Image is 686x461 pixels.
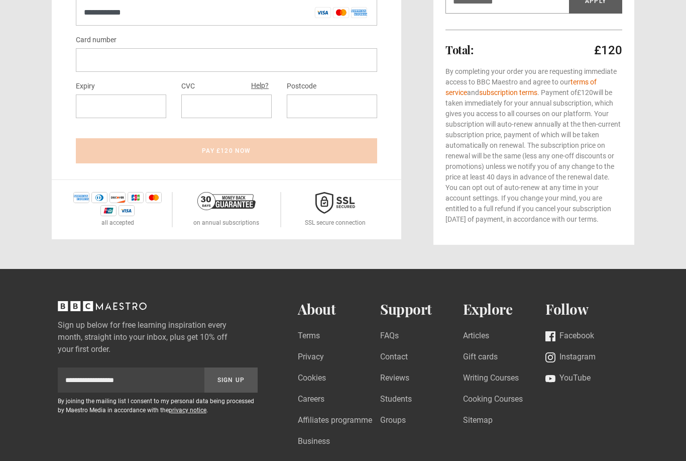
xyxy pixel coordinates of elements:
a: Reviews [380,372,409,386]
img: visa [119,205,135,216]
img: unionpay [100,205,117,216]
img: amex [73,192,89,203]
label: CVC [181,80,195,93]
h2: Total: [445,44,473,56]
a: subscription terms [479,88,537,97]
p: on annual subscriptions [193,218,259,227]
a: privacy notice [169,407,206,414]
div: Sign up to newsletter [58,367,258,393]
svg: BBC Maestro, back to top [58,301,147,311]
p: By completing your order you are requesting immediate access to BBC Maestro and agree to our and ... [445,66,622,225]
p: By joining the mailing list I consent to my personal data being processed by Maestro Media in acc... [58,397,258,415]
h2: About [298,301,381,318]
label: Sign up below for free learning inspiration every month, straight into your inbox, plus get 10% o... [58,319,258,355]
a: Instagram [545,351,596,364]
a: Terms [298,330,320,343]
a: Sitemap [463,414,493,428]
span: £120 [577,88,593,97]
p: SSL secure connection [305,218,366,227]
a: Privacy [298,351,324,364]
a: Affiliates programme [298,414,372,428]
a: Cookies [298,372,326,386]
a: Contact [380,351,408,364]
a: Facebook [545,330,594,343]
a: Groups [380,414,406,428]
iframe: Secure postal code input frame [295,102,369,111]
img: jcb [128,192,144,203]
a: Gift cards [463,351,498,364]
a: Writing Courses [463,372,519,386]
a: Students [380,393,412,407]
a: FAQs [380,330,399,343]
button: Sign Up [204,367,258,393]
a: Careers [298,393,324,407]
a: BBC Maestro, back to top [58,305,147,314]
a: Articles [463,330,489,343]
iframe: Secure CVC input frame [189,102,264,111]
p: £120 [594,42,622,58]
p: all accepted [101,218,134,227]
a: Cooking Courses [463,393,523,407]
label: Postcode [287,80,316,93]
img: 30-day-money-back-guarantee-c866a5dd536ff72a469b.png [197,192,256,210]
a: Business [298,435,330,449]
iframe: Secure card number input frame [84,55,369,65]
h2: Follow [545,301,628,318]
img: discover [109,192,126,203]
h2: Explore [463,301,546,318]
iframe: Secure expiration date input frame [84,102,158,111]
button: Help? [248,79,272,93]
img: diners [91,192,107,203]
a: YouTube [545,372,591,386]
label: Expiry [76,80,95,93]
img: mastercard [146,192,162,203]
h2: Support [380,301,463,318]
button: Pay £120 now [76,138,377,163]
label: Card number [76,34,117,46]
